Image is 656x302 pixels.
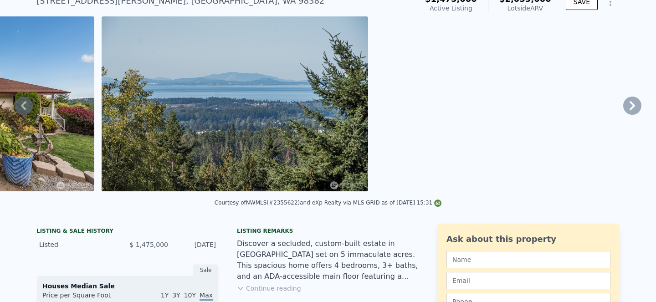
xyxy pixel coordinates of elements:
input: Email [446,272,610,289]
span: $ 1,475,000 [129,241,168,248]
div: Sale [193,264,219,276]
div: Listed [39,240,120,249]
div: Houses Median Sale [42,282,213,291]
span: Max [200,292,213,301]
img: NWMLS Logo [434,200,441,207]
span: 3Y [172,292,180,299]
span: 1Y [161,292,169,299]
div: Listing remarks [237,227,419,235]
div: Lotside ARV [499,4,551,13]
button: Continue reading [237,284,301,293]
div: Discover a secluded, custom-built estate in [GEOGRAPHIC_DATA] set on 5 immaculate acres. This spa... [237,238,419,282]
div: Ask about this property [446,233,610,246]
span: Active Listing [430,5,472,12]
div: LISTING & SALE HISTORY [36,227,219,236]
img: Sale: 149611705 Parcel: 96952949 [102,16,369,191]
span: 10Y [184,292,196,299]
input: Name [446,251,610,268]
div: Courtesy of NWMLS (#2355622) and eXp Realty via MLS GRID as of [DATE] 15:31 [215,200,441,206]
div: [DATE] [175,240,216,249]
